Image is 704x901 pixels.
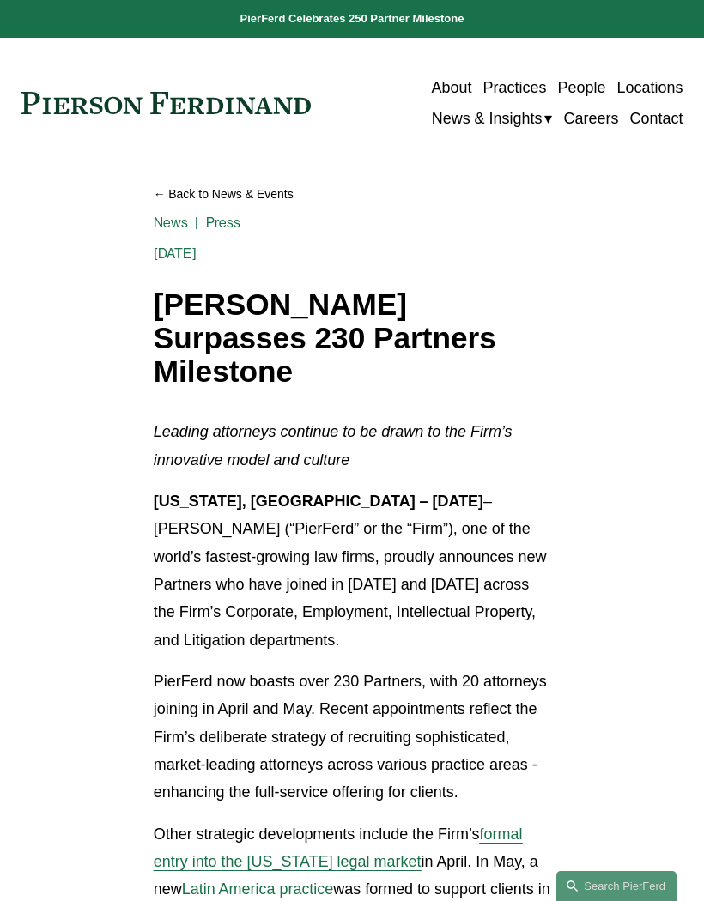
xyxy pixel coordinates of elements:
p: PierFerd now boasts over 230 Partners, with 20 attorneys joining in April and May. Recent appoint... [154,668,550,807]
a: Contact [630,103,683,134]
a: Back to News & Events [154,180,550,208]
a: Locations [617,72,683,103]
a: folder dropdown [432,103,553,134]
a: Latin America practice [182,880,334,898]
span: [DATE] [154,245,197,262]
strong: [US_STATE], [GEOGRAPHIC_DATA] – [DATE] [154,493,483,510]
a: People [558,72,606,103]
a: Careers [564,103,619,134]
a: News [154,215,189,231]
h1: [PERSON_NAME] Surpasses 230 Partners Milestone [154,288,550,388]
a: Practices [483,72,547,103]
a: Press [206,215,241,231]
a: formal entry into the [US_STATE] legal market [154,825,523,870]
em: Leading attorneys continue to be drawn to the Firm’s innovative model and culture [154,423,517,468]
span: News & Insights [432,105,543,132]
p: – [PERSON_NAME] (“PierFerd” or the “Firm”), one of the world’s fastest-growing law firms, proudly... [154,487,550,654]
a: About [432,72,472,103]
a: Search this site [556,871,677,901]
